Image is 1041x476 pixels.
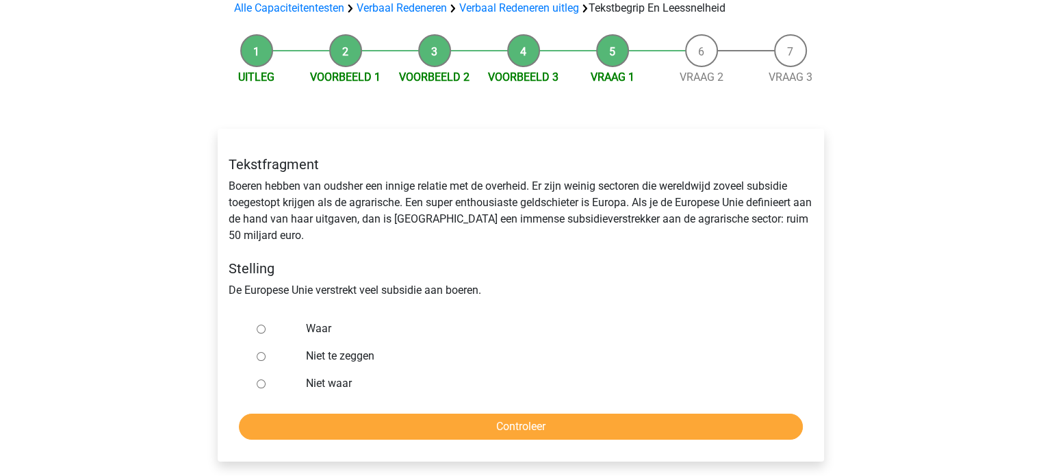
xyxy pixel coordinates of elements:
a: Uitleg [238,71,274,84]
a: Voorbeeld 1 [310,71,381,84]
input: Controleer [239,414,803,440]
div: Boeren hebben van oudsher een innige relatie met de overheid. Er zijn weinig sectoren die wereldw... [218,145,823,310]
a: Vraag 2 [680,71,723,84]
a: Verbaal Redeneren uitleg [459,1,579,14]
a: Verbaal Redeneren [357,1,447,14]
a: Vraag 1 [591,71,634,84]
label: Waar [306,321,780,337]
label: Niet waar [306,375,780,392]
a: Alle Capaciteitentesten [234,1,344,14]
h5: Stelling [229,260,813,277]
a: Voorbeeld 2 [399,71,470,84]
a: Voorbeeld 3 [488,71,558,84]
a: Vraag 3 [769,71,812,84]
h5: Tekstfragment [229,156,813,173]
label: Niet te zeggen [306,348,780,364]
